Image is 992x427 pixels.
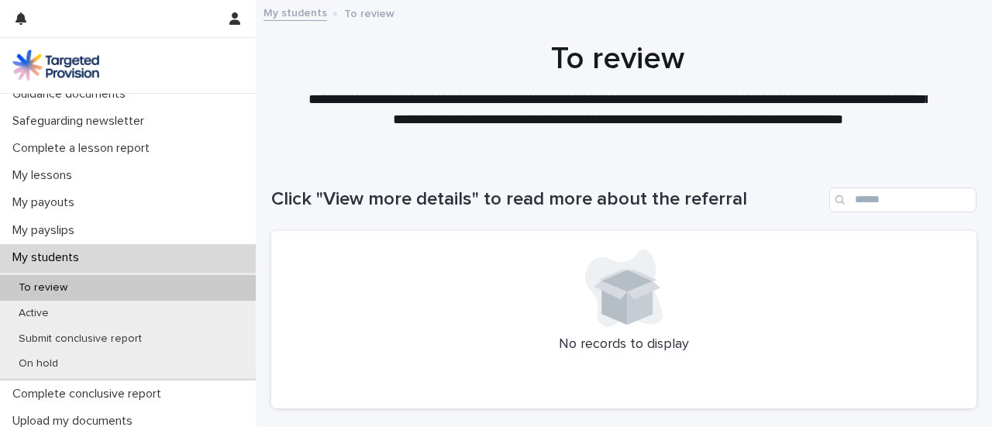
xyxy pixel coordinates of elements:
[271,188,823,211] h1: Click "View more details" to read more about the referral
[6,357,71,370] p: On hold
[12,50,99,81] img: M5nRWzHhSzIhMunXDL62
[6,87,138,102] p: Guidance documents
[344,4,394,21] p: To review
[6,141,162,156] p: Complete a lesson report
[6,281,80,294] p: To review
[290,336,958,353] p: No records to display
[6,168,84,183] p: My lessons
[263,3,327,21] a: My students
[829,188,976,212] input: Search
[6,250,91,265] p: My students
[6,223,87,238] p: My payslips
[6,387,174,401] p: Complete conclusive report
[6,114,157,129] p: Safeguarding newsletter
[6,332,154,346] p: Submit conclusive report
[6,195,87,210] p: My payouts
[271,40,965,77] h1: To review
[6,307,61,320] p: Active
